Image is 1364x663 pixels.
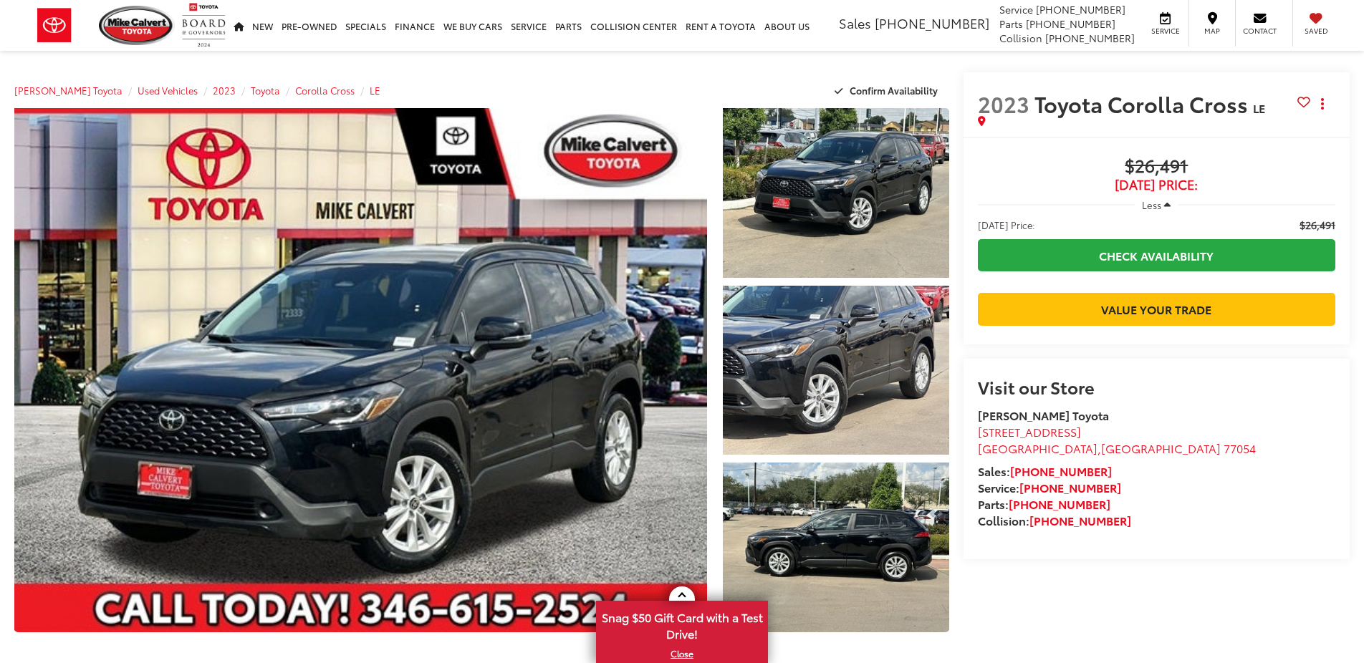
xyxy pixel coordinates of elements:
span: [GEOGRAPHIC_DATA] [1101,440,1221,456]
a: [PHONE_NUMBER] [1019,479,1121,495]
a: Corolla Cross [295,84,355,97]
span: LE [1253,100,1265,116]
span: [PHONE_NUMBER] [1026,16,1115,31]
button: Actions [1310,91,1335,116]
span: [DATE] Price: [978,178,1335,192]
span: [PHONE_NUMBER] [1036,2,1125,16]
button: Less [1135,192,1178,218]
span: [DATE] Price: [978,218,1035,232]
span: Parts [999,16,1023,31]
span: Snag $50 Gift Card with a Test Drive! [597,602,767,646]
span: Saved [1300,26,1332,36]
img: Mike Calvert Toyota [99,6,175,45]
a: [PHONE_NUMBER] [1029,512,1131,528]
strong: Collision: [978,512,1131,528]
span: $26,491 [1300,218,1335,232]
span: Contact [1243,26,1277,36]
span: Service [1149,26,1181,36]
span: Toyota Corolla Cross [1034,88,1253,119]
a: Used Vehicles [138,84,198,97]
h2: Visit our Store [978,377,1335,396]
span: Confirm Availability [850,84,938,97]
span: [STREET_ADDRESS] [978,423,1081,440]
a: LE [370,84,380,97]
strong: Parts: [978,495,1110,512]
span: Service [999,2,1033,16]
img: 2023 Toyota Corolla Cross LE [721,284,951,457]
a: Expand Photo 0 [14,108,707,632]
span: , [978,440,1256,456]
span: Collision [999,31,1042,45]
a: [PERSON_NAME] Toyota [14,84,123,97]
span: dropdown dots [1321,98,1324,110]
a: Toyota [251,84,280,97]
button: Confirm Availability [827,78,949,103]
span: 2023 [978,88,1029,119]
span: [PHONE_NUMBER] [1045,31,1135,45]
span: Less [1142,198,1161,211]
a: [STREET_ADDRESS] [GEOGRAPHIC_DATA],[GEOGRAPHIC_DATA] 77054 [978,423,1256,456]
img: 2023 Toyota Corolla Cross LE [721,106,951,279]
span: Sales [839,14,871,32]
span: [PHONE_NUMBER] [875,14,989,32]
span: Map [1196,26,1228,36]
a: Expand Photo 2 [723,286,949,455]
span: [GEOGRAPHIC_DATA] [978,440,1098,456]
span: $26,491 [978,156,1335,178]
a: Value Your Trade [978,293,1335,325]
img: 2023 Toyota Corolla Cross LE [721,461,951,634]
a: Expand Photo 3 [723,463,949,632]
a: [PHONE_NUMBER] [1009,495,1110,512]
a: 2023 [213,84,236,97]
a: Check Availability [978,239,1335,271]
strong: [PERSON_NAME] Toyota [978,407,1109,423]
a: [PHONE_NUMBER] [1010,463,1112,479]
strong: Sales: [978,463,1112,479]
img: 2023 Toyota Corolla Cross LE [7,105,714,635]
strong: Service: [978,479,1121,495]
a: Expand Photo 1 [723,108,949,278]
span: 77054 [1224,440,1256,456]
